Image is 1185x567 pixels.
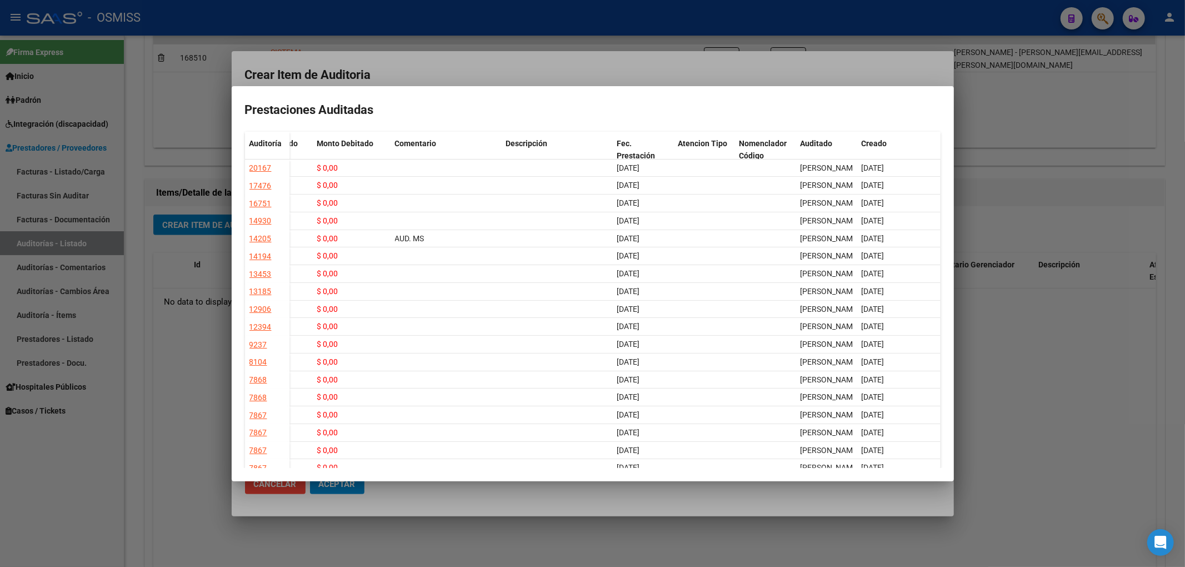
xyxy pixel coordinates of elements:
[317,305,338,314] span: $ 0,00
[317,163,338,172] span: $ 0,00
[317,340,338,349] span: $ 0,00
[617,139,656,161] span: Fec. Prestación
[862,216,884,225] span: [DATE]
[249,162,272,175] div: 20167
[801,357,860,366] span: [PERSON_NAME]
[249,444,267,457] div: 7867
[862,234,884,243] span: [DATE]
[317,410,338,419] span: $ 0,00
[678,139,728,148] span: Atencion Tipo
[317,216,338,225] span: $ 0,00
[739,139,787,161] span: Nomenclador Código
[617,375,640,384] span: [DATE]
[506,139,548,148] span: Descripción
[862,322,884,331] span: [DATE]
[617,181,640,190] span: [DATE]
[801,428,860,437] span: [PERSON_NAME]
[317,198,338,207] span: $ 0,00
[317,463,338,472] span: $ 0,00
[801,251,860,260] span: [PERSON_NAME]
[317,357,338,366] span: $ 0,00
[617,269,640,278] span: [DATE]
[862,305,884,314] span: [DATE]
[862,357,884,366] span: [DATE]
[317,251,338,260] span: $ 0,00
[245,132,289,178] datatable-header-cell: Auditoría
[317,181,338,190] span: $ 0,00
[617,428,640,437] span: [DATE]
[395,139,437,148] span: Comentario
[617,340,640,349] span: [DATE]
[617,357,640,366] span: [DATE]
[862,410,884,419] span: [DATE]
[317,428,338,437] span: $ 0,00
[862,392,884,401] span: [DATE]
[862,139,887,148] span: Creado
[313,132,391,178] datatable-header-cell: Monto Debitado
[249,356,267,369] div: 8104
[801,375,860,384] span: [PERSON_NAME]
[317,234,338,243] span: $ 0,00
[502,132,613,178] datatable-header-cell: Descripción
[735,132,796,178] datatable-header-cell: Nomenclador Código
[617,198,640,207] span: [DATE]
[249,391,267,404] div: 7868
[617,305,640,314] span: [DATE]
[249,268,272,281] div: 13453
[249,339,267,351] div: 9237
[249,180,272,192] div: 17476
[317,375,338,384] span: $ 0,00
[617,163,640,172] span: [DATE]
[801,287,860,296] span: [PERSON_NAME]
[617,251,640,260] span: [DATE]
[249,374,267,386] div: 7868
[613,132,674,178] datatable-header-cell: Fec. Prestación
[617,216,640,225] span: [DATE]
[801,340,860,349] span: [PERSON_NAME]
[245,100,941,121] h2: Prestaciones Auditadas
[617,287,640,296] span: [DATE]
[801,181,860,190] span: [PERSON_NAME]
[395,234,424,243] span: AUD. MS
[317,392,338,401] span: $ 0,00
[862,198,884,207] span: [DATE]
[249,215,272,227] div: 14930
[801,216,860,225] span: [PERSON_NAME]
[249,197,272,210] div: 16751
[249,303,272,316] div: 12906
[317,322,338,331] span: $ 0,00
[801,446,860,455] span: [PERSON_NAME]
[317,287,338,296] span: $ 0,00
[249,409,267,422] div: 7867
[796,132,857,178] datatable-header-cell: Auditado
[617,322,640,331] span: [DATE]
[801,463,860,472] span: [PERSON_NAME]
[249,232,272,245] div: 14205
[249,285,272,298] div: 13185
[1147,529,1174,556] div: Open Intercom Messenger
[249,462,267,475] div: 7867
[617,410,640,419] span: [DATE]
[617,234,640,243] span: [DATE]
[857,132,941,178] datatable-header-cell: Creado
[801,139,833,148] span: Auditado
[862,463,884,472] span: [DATE]
[801,269,860,278] span: [PERSON_NAME]
[317,139,374,148] span: Monto Debitado
[862,269,884,278] span: [DATE]
[862,375,884,384] span: [DATE]
[862,251,884,260] span: [DATE]
[801,410,860,419] span: [PERSON_NAME]
[862,446,884,455] span: [DATE]
[249,426,267,439] div: 7867
[317,446,338,455] span: $ 0,00
[617,392,640,401] span: [DATE]
[862,340,884,349] span: [DATE]
[862,163,884,172] span: [DATE]
[862,287,884,296] span: [DATE]
[862,181,884,190] span: [DATE]
[801,305,860,314] span: [PERSON_NAME]
[801,234,860,243] span: [PERSON_NAME]
[249,321,272,334] div: 12394
[391,132,502,178] datatable-header-cell: Comentario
